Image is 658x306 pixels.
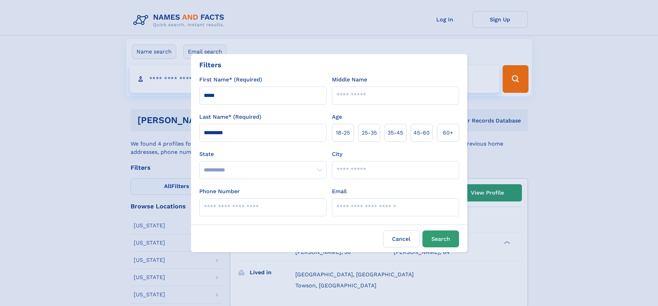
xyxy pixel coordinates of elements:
[199,76,262,84] label: First Name* (Required)
[383,230,420,247] label: Cancel
[336,129,350,137] span: 18‑25
[199,113,261,121] label: Last Name* (Required)
[388,129,403,137] span: 35‑45
[332,76,367,84] label: Middle Name
[332,187,347,196] label: Email
[332,113,342,121] label: Age
[443,129,453,137] span: 60+
[332,150,342,158] label: City
[362,129,377,137] span: 25‑35
[413,129,430,137] span: 45‑60
[422,230,459,247] button: Search
[199,60,221,70] div: Filters
[199,187,240,196] label: Phone Number
[199,150,326,158] label: State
